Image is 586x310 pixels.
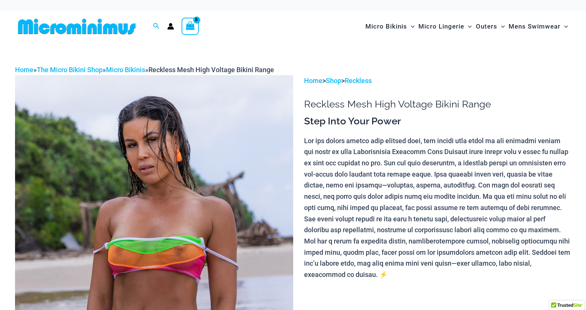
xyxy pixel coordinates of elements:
p: > > [304,75,571,86]
span: Micro Lingerie [418,17,464,36]
span: » » » [15,66,274,74]
span: Outers [476,17,497,36]
a: Home [304,77,323,85]
span: Menu Toggle [464,17,472,36]
a: Micro BikinisMenu ToggleMenu Toggle [363,15,416,38]
span: Mens Swimwear [509,17,560,36]
span: Reckless Mesh High Voltage Bikini Range [148,66,274,74]
a: Home [15,66,33,74]
span: Menu Toggle [560,17,568,36]
a: Reckless [345,77,372,85]
nav: Site Navigation [362,14,571,39]
a: Mens SwimwearMenu ToggleMenu Toggle [507,15,570,38]
a: Micro LingerieMenu ToggleMenu Toggle [416,15,474,38]
a: View Shopping Cart, empty [182,18,199,35]
a: Account icon link [167,23,174,30]
a: The Micro Bikini Shop [37,66,103,74]
img: MM SHOP LOGO FLAT [15,18,139,35]
h3: Step Into Your Power [304,115,571,128]
a: Micro Bikinis [106,66,145,74]
h1: Reckless Mesh High Voltage Bikini Range [304,98,571,110]
span: Menu Toggle [497,17,505,36]
span: Micro Bikinis [365,17,407,36]
span: Menu Toggle [407,17,415,36]
a: OutersMenu ToggleMenu Toggle [474,15,507,38]
p: Lor ips dolors ametco adip elitsed doei, tem incidi utla etdol ma ali enimadmi veniam qui nostr e... [304,135,571,280]
a: Search icon link [153,22,160,31]
a: Shop [326,77,341,85]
